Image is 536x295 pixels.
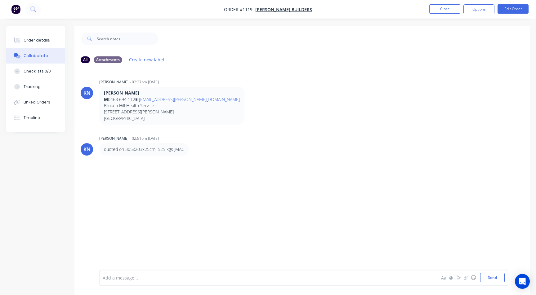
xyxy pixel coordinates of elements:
[139,96,240,102] a: [EMAIL_ADDRESS][PERSON_NAME][DOMAIN_NAME]
[447,274,455,281] button: @
[24,84,41,90] div: Tracking
[24,115,40,121] div: Timeline
[498,4,529,14] button: Edit Order
[11,5,20,14] img: Factory
[99,136,128,141] div: [PERSON_NAME]
[135,96,138,102] strong: E
[6,95,65,110] button: Linked Orders
[130,136,159,141] div: - 02:51pm [DATE]
[6,79,65,95] button: Tracking
[94,56,122,63] div: Attachments
[104,96,108,102] strong: M
[6,33,65,48] button: Order details
[104,90,240,109] p: 0468 694 112 Broken Hill Health Service
[24,99,50,105] div: Linked Orders
[224,7,255,12] span: Order #1119 -
[440,274,447,281] button: Aa
[126,55,167,64] button: Create new label
[97,33,158,45] input: Search notes...
[24,53,48,59] div: Collaborate
[104,90,139,96] strong: [PERSON_NAME]
[81,56,90,63] div: All
[83,146,91,153] div: KN
[83,89,91,97] div: KN
[480,273,505,282] button: Send
[24,37,50,43] div: Order details
[24,68,51,74] div: Checklists 0/0
[104,146,184,152] p: quoted on 305x203x25cm 525 kgs JMAC
[130,79,159,85] div: - 02:27pm [DATE]
[6,64,65,79] button: Checklists 0/0
[6,48,65,64] button: Collaborate
[104,115,240,121] p: [GEOGRAPHIC_DATA]
[429,4,460,14] button: Close
[6,110,65,125] button: Timeline
[470,274,477,281] button: ☺
[463,4,494,14] button: Options
[104,109,240,115] p: [STREET_ADDRESS][PERSON_NAME]
[515,274,530,289] div: Open Intercom Messenger
[99,79,128,85] div: [PERSON_NAME]
[255,7,312,12] a: [PERSON_NAME] Builders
